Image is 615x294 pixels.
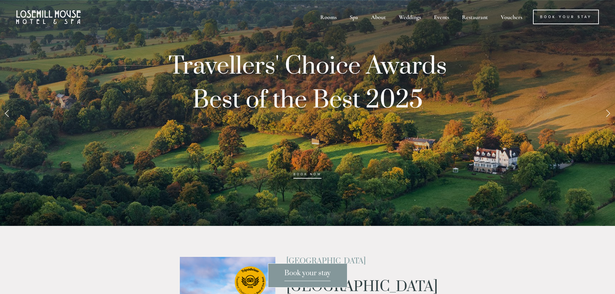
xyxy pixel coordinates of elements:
[314,10,343,24] div: Rooms
[284,269,331,281] span: Book your stay
[293,172,321,179] a: BOOK NOW
[143,49,472,185] p: Travellers' Choice Awards Best of the Best 2025
[495,10,528,24] a: Vouchers
[365,10,392,24] div: About
[393,10,427,24] div: Weddings
[344,10,364,24] div: Spa
[268,263,347,288] a: Book your stay
[601,103,615,123] a: Next Slide
[533,10,599,24] a: Book Your Stay
[286,257,435,265] h2: [GEOGRAPHIC_DATA]
[456,10,494,24] div: Restaurant
[428,10,455,24] div: Events
[16,10,81,24] img: Losehill House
